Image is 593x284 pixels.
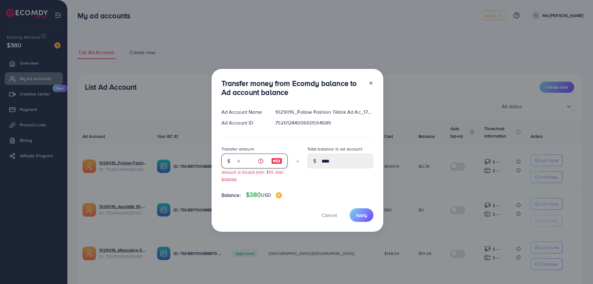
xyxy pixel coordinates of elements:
h4: $380 [246,191,282,199]
span: USD [261,192,271,198]
img: image [271,157,282,165]
div: Ad Account ID [217,119,271,126]
div: 7526124400660594689 [270,119,378,126]
button: Apply [350,208,373,222]
small: Amount is invalid (min: $10, max: $10000) [221,169,284,182]
label: Total balance in ad account [307,146,362,152]
div: Ad Account Name [217,108,271,116]
button: Cancel [314,208,345,222]
span: Cancel [322,212,337,218]
span: Apply [356,212,367,218]
img: image [276,192,282,198]
h3: Transfer money from Ecomdy balance to Ad account balance [221,79,364,97]
span: Balance: [221,192,241,199]
label: Transfer amount [221,146,254,152]
iframe: Chat [567,256,588,279]
div: 1029016_Follow Fashion Tiktok Ad Ac_1752312397388 [270,108,378,116]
